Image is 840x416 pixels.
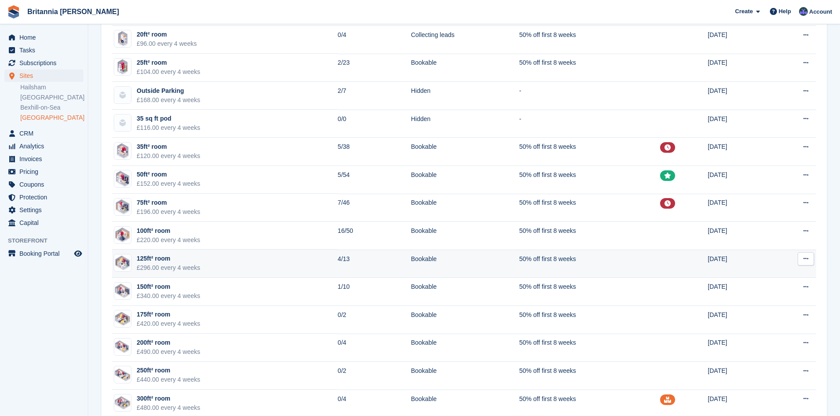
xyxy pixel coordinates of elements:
img: blank-unit-type-icon-ffbac7b88ba66c5e286b0e438baccc4b9c83835d4c34f86887a83fc20ec27e7b.svg [114,114,131,131]
td: [DATE] [708,306,770,334]
td: Bookable [411,362,519,390]
td: 0/0 [338,110,411,138]
div: 200ft² room [137,338,200,347]
a: [GEOGRAPHIC_DATA] [20,114,83,122]
td: - [519,110,660,138]
td: [DATE] [708,278,770,306]
div: £490.00 every 4 weeks [137,347,200,357]
td: 5/54 [338,166,411,194]
div: 25ft² room [137,58,200,67]
td: 50% off first 8 weeks [519,250,660,278]
td: 50% off first 8 weeks [519,306,660,334]
div: Outside Parking [137,86,200,96]
td: Hidden [411,82,519,110]
td: - [519,82,660,110]
td: 7/46 [338,194,411,222]
div: £152.00 every 4 weeks [137,179,200,188]
a: Hailsham [20,83,83,92]
td: 50% off first 8 weeks [519,166,660,194]
td: 50% off first 8 weeks [519,334,660,362]
td: 50% off first 8 weeks [519,26,660,54]
div: £96.00 every 4 weeks [137,39,197,48]
a: Preview store [73,248,83,259]
div: £168.00 every 4 weeks [137,96,200,105]
td: 50% off first 8 weeks [519,138,660,166]
td: 2/7 [338,82,411,110]
div: £196.00 every 4 weeks [137,207,200,217]
a: menu [4,153,83,165]
td: Bookable [411,306,519,334]
td: 0/2 [338,362,411,390]
a: menu [4,57,83,69]
a: menu [4,140,83,152]
a: menu [4,217,83,229]
td: [DATE] [708,26,770,54]
img: 75FY.png [114,199,131,215]
td: 2/23 [338,54,411,82]
div: 300ft² room [137,394,200,403]
td: [DATE] [708,334,770,362]
a: menu [4,31,83,44]
div: £116.00 every 4 weeks [137,123,200,133]
span: Pricing [19,166,72,178]
span: CRM [19,127,72,140]
a: menu [4,247,83,260]
span: Invoices [19,153,72,165]
div: 150ft² room [137,282,200,291]
img: 250FT.png [114,368,131,382]
div: 35 sq ft pod [137,114,200,123]
span: Create [735,7,753,16]
span: Settings [19,204,72,216]
td: Bookable [411,138,519,166]
img: stora-icon-8386f47178a22dfd0bd8f6a31ec36ba5ce8667c1dd55bd0f319d3a0aa187defe.svg [7,5,20,18]
td: Bookable [411,194,519,222]
td: [DATE] [708,362,770,390]
td: Bookable [411,278,519,306]
td: Bookable [411,222,519,250]
td: 0/4 [338,26,411,54]
div: 250ft² room [137,366,200,375]
td: [DATE] [708,250,770,278]
td: 4/13 [338,250,411,278]
img: 125FT.png [114,255,131,271]
span: Storefront [8,236,88,245]
a: menu [4,204,83,216]
a: Britannia [PERSON_NAME] [24,4,123,19]
td: Bookable [411,166,519,194]
td: 50% off first 8 weeks [519,362,660,390]
div: 125ft² room [137,254,200,263]
td: [DATE] [708,194,770,222]
span: Account [809,7,832,16]
td: [DATE] [708,138,770,166]
img: 175FT.png [114,311,131,326]
img: 200Ft.png [114,340,131,353]
img: 20FT.png [116,30,130,48]
div: £420.00 every 4 weeks [137,319,200,328]
td: Bookable [411,54,519,82]
img: blank-unit-type-icon-ffbac7b88ba66c5e286b0e438baccc4b9c83835d4c34f86887a83fc20ec27e7b.svg [114,87,131,103]
td: [DATE] [708,54,770,82]
div: £220.00 every 4 weeks [137,236,200,245]
td: Hidden [411,110,519,138]
img: 35FT.png [115,142,131,160]
img: 150FT.png [114,283,131,298]
img: 300FT.png [114,396,131,409]
img: 50FT.png [115,170,131,188]
span: Subscriptions [19,57,72,69]
span: Protection [19,191,72,203]
td: 5/38 [338,138,411,166]
div: £480.00 every 4 weeks [137,403,200,412]
img: 100FT.png [114,227,131,243]
a: Bexhill-on-Sea [20,103,83,112]
td: [DATE] [708,166,770,194]
td: 0/4 [338,334,411,362]
div: £340.00 every 4 weeks [137,291,200,301]
div: £120.00 every 4 weeks [137,151,200,161]
img: Lee Cradock [799,7,808,16]
span: Home [19,31,72,44]
td: 16/50 [338,222,411,250]
span: Analytics [19,140,72,152]
a: [GEOGRAPHIC_DATA] [20,93,83,102]
div: £296.00 every 4 weeks [137,263,200,272]
div: 75ft² room [137,198,200,207]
